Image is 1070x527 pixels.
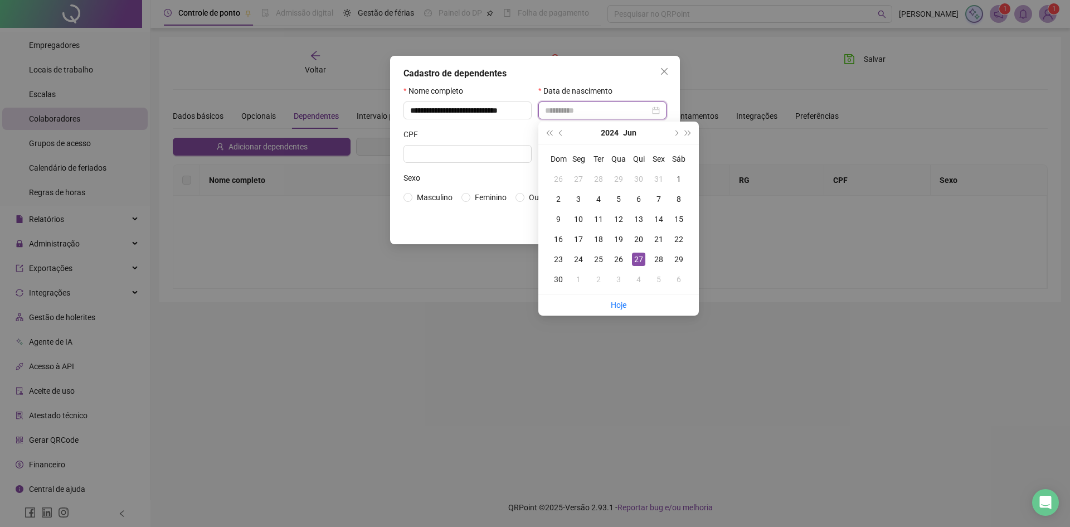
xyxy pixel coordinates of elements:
button: month panel [623,122,636,144]
div: 1 [672,172,685,186]
td: 2024-05-27 [568,169,588,189]
td: 2024-07-04 [629,269,649,289]
span: close [660,67,669,76]
td: 2024-06-29 [669,249,689,269]
td: 2024-06-16 [548,229,568,249]
td: 2024-06-08 [669,189,689,209]
div: 19 [612,233,625,246]
div: 5 [652,273,665,286]
td: 2024-06-15 [669,209,689,229]
td: 2024-06-21 [649,229,669,249]
button: super-next-year [682,122,694,144]
div: 4 [592,192,605,206]
div: 28 [592,172,605,186]
div: 26 [552,172,565,186]
div: 25 [592,253,605,266]
td: 2024-06-30 [548,269,568,289]
div: 6 [632,192,645,206]
td: 2024-06-11 [588,209,609,229]
div: 31 [652,172,665,186]
label: Nome completo [403,85,470,97]
td: 2024-07-02 [588,269,609,289]
td: 2024-07-01 [568,269,588,289]
td: 2024-05-31 [649,169,669,189]
td: 2024-06-23 [548,249,568,269]
div: 10 [572,212,585,226]
td: 2024-05-28 [588,169,609,189]
td: 2024-06-09 [548,209,568,229]
td: 2024-06-13 [629,209,649,229]
div: 16 [552,233,565,246]
button: year panel [601,122,619,144]
td: 2024-06-18 [588,229,609,249]
div: 14 [652,212,665,226]
td: 2024-06-20 [629,229,649,249]
td: 2024-06-05 [609,189,629,209]
span: Outro [529,193,549,202]
div: Open Intercom Messenger [1032,489,1059,516]
div: 13 [632,212,645,226]
button: next-year [669,122,682,144]
div: 30 [632,172,645,186]
div: 6 [672,273,685,286]
td: 2024-05-30 [629,169,649,189]
div: Cadastro de dependentes [403,67,667,80]
td: 2024-07-06 [669,269,689,289]
div: 26 [612,253,625,266]
td: 2024-06-19 [609,229,629,249]
div: 3 [612,273,625,286]
span: Masculino [417,193,453,202]
td: 2024-06-02 [548,189,568,209]
th: Sex [649,149,669,169]
div: 24 [572,253,585,266]
td: 2024-06-04 [588,189,609,209]
td: 2024-05-29 [609,169,629,189]
div: 30 [552,273,565,286]
div: 28 [652,253,665,266]
button: Close [655,62,673,80]
div: 17 [572,233,585,246]
label: CPF [403,128,425,141]
div: 29 [612,172,625,186]
th: Qui [629,149,649,169]
td: 2024-06-27 [629,249,649,269]
td: 2024-07-05 [649,269,669,289]
button: super-prev-year [543,122,555,144]
label: Data de nascimento [538,85,620,97]
td: 2024-06-25 [588,249,609,269]
td: 2024-06-03 [568,189,588,209]
div: 21 [652,233,665,246]
span: Feminino [475,193,507,202]
td: 2024-06-01 [669,169,689,189]
div: 1 [572,273,585,286]
td: 2024-06-17 [568,229,588,249]
div: 18 [592,233,605,246]
td: 2024-06-22 [669,229,689,249]
div: 22 [672,233,685,246]
td: 2024-05-26 [548,169,568,189]
a: Hoje [611,301,626,310]
td: 2024-06-26 [609,249,629,269]
div: 12 [612,212,625,226]
th: Seg [568,149,588,169]
div: 27 [632,253,645,266]
td: 2024-06-06 [629,189,649,209]
div: 15 [672,212,685,226]
div: 5 [612,192,625,206]
div: 29 [672,253,685,266]
td: 2024-06-14 [649,209,669,229]
td: 2024-07-03 [609,269,629,289]
td: 2024-06-12 [609,209,629,229]
div: 2 [552,192,565,206]
td: 2024-06-10 [568,209,588,229]
div: 8 [672,192,685,206]
label: Sexo [403,172,427,184]
div: 2 [592,273,605,286]
th: Ter [588,149,609,169]
div: 4 [632,273,645,286]
td: 2024-06-28 [649,249,669,269]
td: 2024-06-24 [568,249,588,269]
th: Dom [548,149,568,169]
button: prev-year [555,122,567,144]
div: 3 [572,192,585,206]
